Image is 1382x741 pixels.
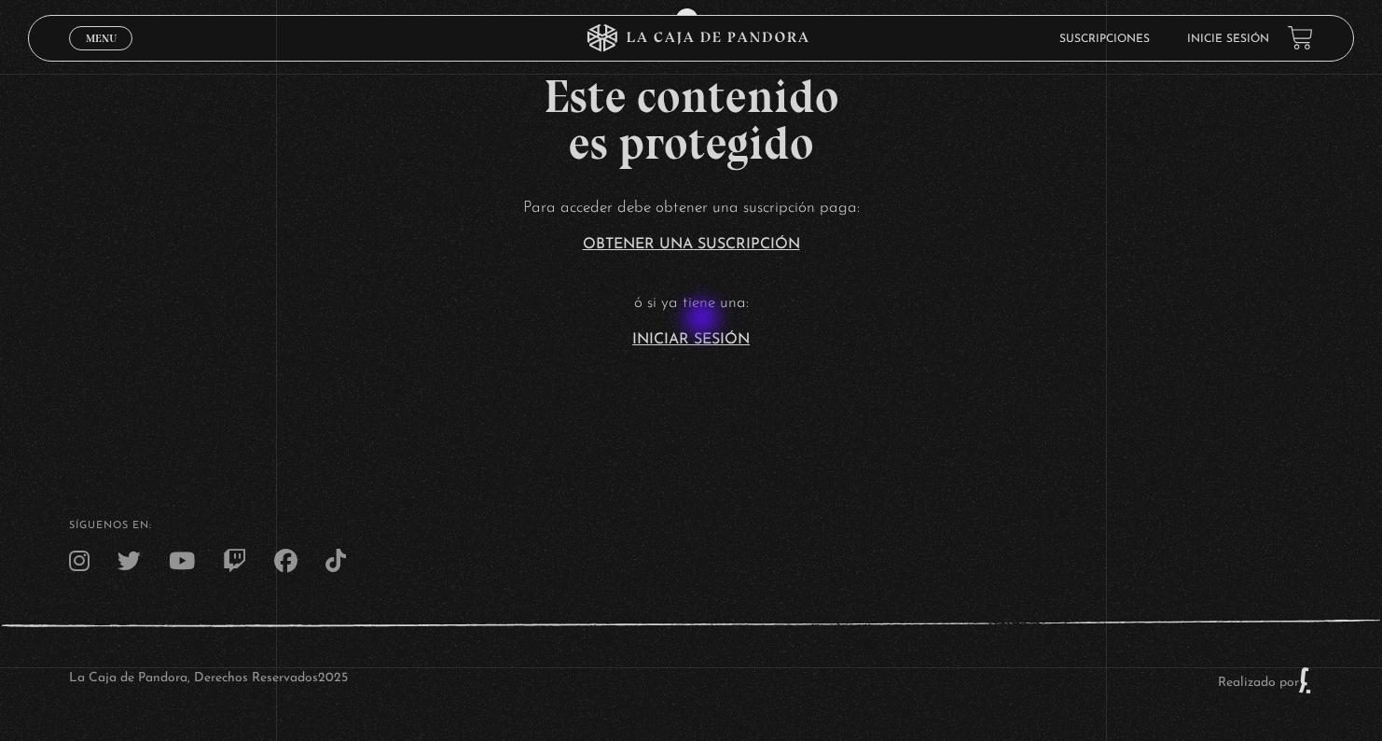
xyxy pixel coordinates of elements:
[1059,34,1150,45] a: Suscripciones
[1187,34,1269,45] a: Inicie sesión
[69,666,348,694] p: La Caja de Pandora, Derechos Reservados 2025
[583,237,800,252] a: Obtener una suscripción
[86,33,117,44] span: Menu
[69,521,1313,531] h4: SÍguenos en:
[79,49,123,62] span: Cerrar
[632,332,750,347] a: Iniciar Sesión
[1288,25,1313,50] a: View your shopping cart
[1218,676,1313,690] a: Realizado por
